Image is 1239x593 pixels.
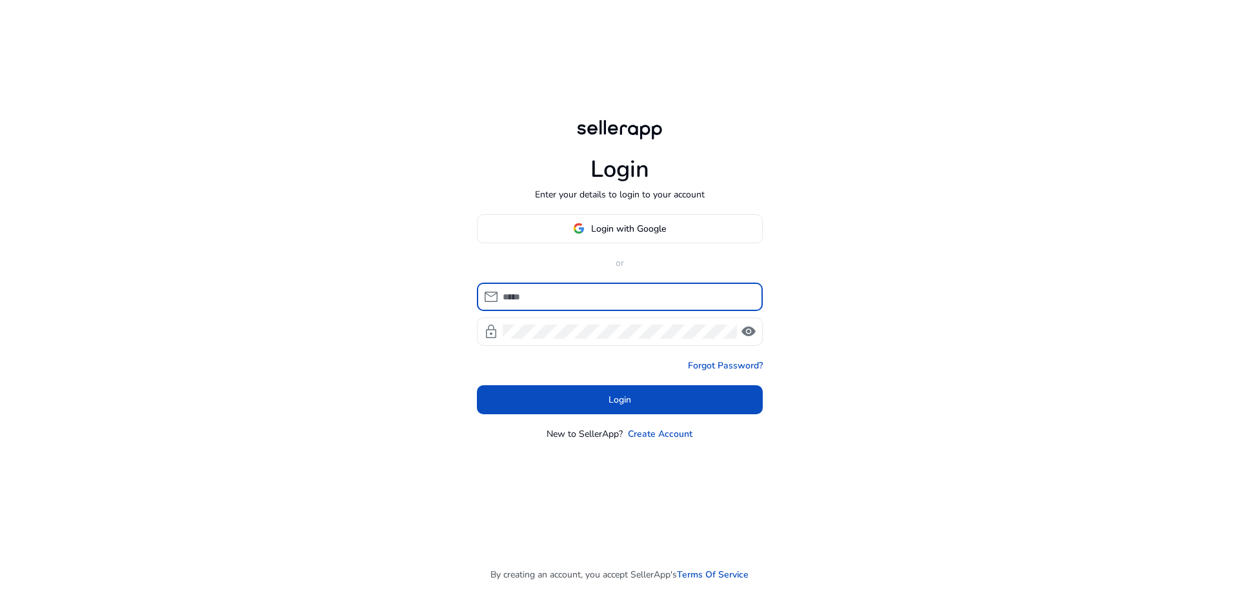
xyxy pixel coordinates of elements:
a: Terms Of Service [677,568,749,581]
span: lock [483,324,499,339]
a: Forgot Password? [688,359,763,372]
p: or [477,256,763,270]
span: mail [483,289,499,305]
p: Enter your details to login to your account [535,188,705,201]
img: google-logo.svg [573,223,585,234]
span: Login with Google [591,222,666,236]
p: New to SellerApp? [547,427,623,441]
h1: Login [590,156,649,183]
span: Login [609,393,631,407]
button: Login with Google [477,214,763,243]
button: Login [477,385,763,414]
a: Create Account [628,427,692,441]
span: visibility [741,324,756,339]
